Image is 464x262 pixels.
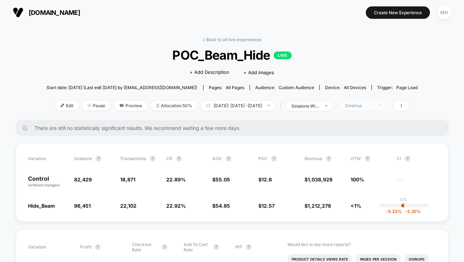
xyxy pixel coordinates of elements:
[176,156,182,162] button: ?
[28,176,67,188] p: Control
[167,203,186,209] span: 22.92 %
[437,6,451,20] div: MH
[121,156,146,161] span: Transactions
[167,156,173,161] span: CR
[305,176,333,182] span: $
[351,203,362,209] span: <1%
[226,156,231,162] button: ?
[262,203,275,209] span: 12.57
[216,203,230,209] span: 54.85
[226,85,244,90] span: all pages
[55,101,79,110] span: Edit
[206,104,210,107] img: calendar
[203,37,262,42] a: < Back to all live experiences
[121,203,137,209] span: 22,102
[305,203,331,209] span: $
[379,105,381,106] img: end
[95,244,101,250] button: ?
[46,85,197,90] span: Start date: [DATE] (Last edit [DATE] by [EMAIL_ADDRESS][DOMAIN_NAME])
[132,242,158,252] span: Checkout Rate
[244,70,274,75] span: + Add Images
[35,125,435,131] span: There are still no statistically significant results. We recommend waiting a few more days
[366,6,430,19] button: Create New Experience
[401,197,408,202] p: 0%
[397,178,436,188] span: ---
[150,156,156,162] button: ?
[305,156,323,161] span: Revenue
[262,176,272,182] span: 12.6
[386,209,402,214] span: -5.23 %
[377,85,418,90] div: Trigger:
[28,203,55,209] span: Hide_Beam
[114,101,147,110] span: Preview
[213,176,230,182] span: $
[236,244,242,250] span: IPP
[255,85,314,90] div: Audience:
[325,105,328,107] img: end
[279,85,314,90] span: Custom Audience
[209,85,244,90] div: Pages:
[28,242,67,252] span: Variation
[167,176,186,182] span: 22.89 %
[435,5,453,20] button: MH
[274,51,291,59] p: LIVE
[246,244,252,250] button: ?
[61,104,64,107] img: edit
[162,244,167,250] button: ?
[28,183,60,187] span: (without changes)
[267,105,270,106] img: end
[13,7,23,18] img: Visually logo
[402,209,421,214] span: -2.20 %
[287,242,436,247] p: Would like to see more reports?
[271,156,277,162] button: ?
[201,101,275,110] span: [DATE]: [DATE] - [DATE]
[351,156,390,162] span: OTW
[190,69,230,76] span: + Add Description
[88,104,91,107] img: end
[259,156,268,161] span: PSV
[279,101,286,111] span: |
[213,244,219,250] button: ?
[319,85,371,90] span: Device:
[259,203,275,209] span: $
[351,176,364,182] span: 100%
[308,176,333,182] span: 1,038,928
[259,176,272,182] span: $
[396,85,418,90] span: Page Load
[74,176,92,182] span: 82,429
[74,203,91,209] span: 96,451
[11,7,82,18] button: [DOMAIN_NAME]
[344,85,366,90] span: all devices
[74,156,92,161] span: Sessions
[405,156,410,162] button: ?
[65,48,399,62] span: POC_Beam_Hide
[121,176,136,182] span: 18,871
[96,156,101,162] button: ?
[28,156,67,162] span: Variation
[365,156,370,162] button: ?
[397,156,436,162] span: CI
[216,176,230,182] span: 55.05
[308,203,331,209] span: 1,212,276
[345,103,374,108] div: Desktop
[151,101,197,110] span: Allocation: 50%
[156,104,159,108] img: rebalance
[291,103,320,109] div: sessions with impression
[80,244,91,250] span: Profit
[82,101,111,110] span: Pause
[184,242,210,252] span: Add To Cart Rate
[213,156,222,161] span: AOV
[326,156,332,162] button: ?
[403,202,405,207] p: |
[213,203,230,209] span: $
[29,9,80,16] span: [DOMAIN_NAME]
